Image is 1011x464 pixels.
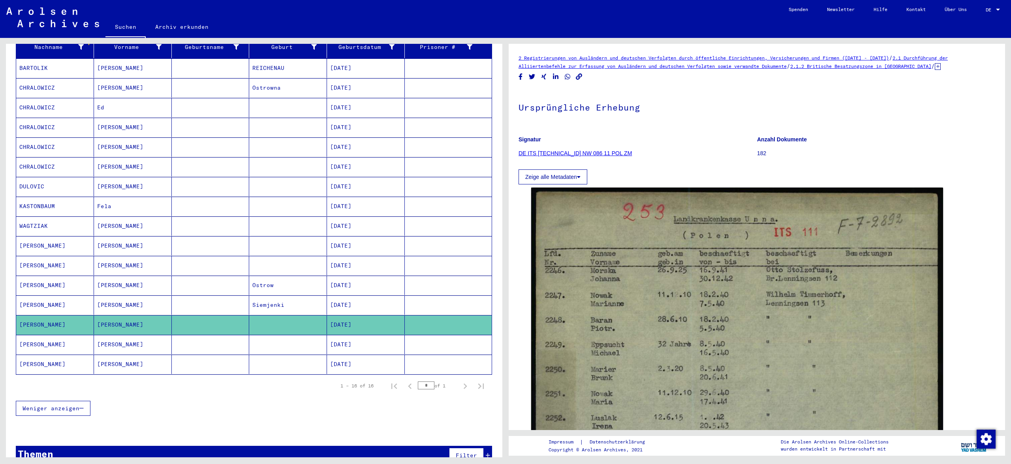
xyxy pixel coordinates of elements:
[456,452,477,459] span: Filter
[94,78,172,98] mat-cell: [PERSON_NAME]
[97,41,171,53] div: Vorname
[327,98,405,117] mat-cell: [DATE]
[340,382,374,389] div: 1 – 16 of 16
[405,36,492,58] mat-header-cell: Prisoner #
[16,276,94,295] mat-cell: [PERSON_NAME]
[94,335,172,354] mat-cell: [PERSON_NAME]
[519,169,587,184] button: Zeige alle Metadaten
[16,236,94,255] mat-cell: [PERSON_NAME]
[18,447,53,461] div: Themen
[16,216,94,236] mat-cell: WAGTZIAK
[23,405,79,412] span: Weniger anzeigen
[94,58,172,78] mat-cell: [PERSON_NAME]
[175,41,249,53] div: Geburtsname
[549,438,654,446] div: |
[517,72,525,82] button: Share on Facebook
[16,177,94,196] mat-cell: DULOVIC
[386,378,402,394] button: First page
[449,448,484,463] button: Filter
[977,430,996,449] img: Zustimmung ändern
[16,98,94,117] mat-cell: CHRALOWICZ
[408,41,482,53] div: Prisoner #
[16,78,94,98] mat-cell: CHRALOWICZ
[583,438,654,446] a: Datenschutzerklärung
[327,335,405,354] mat-cell: [DATE]
[327,295,405,315] mat-cell: [DATE]
[94,355,172,374] mat-cell: [PERSON_NAME]
[549,438,580,446] a: Impressum
[986,7,994,13] span: DE
[175,43,239,51] div: Geburtsname
[94,137,172,157] mat-cell: [PERSON_NAME]
[16,295,94,315] mat-cell: [PERSON_NAME]
[327,355,405,374] mat-cell: [DATE]
[94,256,172,275] mat-cell: [PERSON_NAME]
[528,72,536,82] button: Share on Twitter
[519,55,889,61] a: 2 Registrierungen von Ausländern und deutschen Verfolgten durch öffentliche Einrichtungen, Versic...
[94,118,172,137] mat-cell: [PERSON_NAME]
[327,36,405,58] mat-header-cell: Geburtsdatum
[94,315,172,334] mat-cell: [PERSON_NAME]
[16,197,94,216] mat-cell: KASTONBAUM
[330,41,404,53] div: Geburtsdatum
[172,36,250,58] mat-header-cell: Geburtsname
[327,58,405,78] mat-cell: [DATE]
[327,276,405,295] mat-cell: [DATE]
[249,276,327,295] mat-cell: Ostrow
[19,43,84,51] div: Nachname
[16,157,94,177] mat-cell: CHRALOWICZ
[327,157,405,177] mat-cell: [DATE]
[327,118,405,137] mat-cell: [DATE]
[540,72,548,82] button: Share on Xing
[252,41,327,53] div: Geburt‏
[931,62,935,70] span: /
[249,58,327,78] mat-cell: REICHENAU
[402,378,418,394] button: Previous page
[781,438,889,445] p: Die Arolsen Archives Online-Collections
[519,89,995,124] h1: Ursprüngliche Erhebung
[327,137,405,157] mat-cell: [DATE]
[519,136,541,143] b: Signatur
[16,118,94,137] mat-cell: CHRALOWICZ
[519,150,632,156] a: DE ITS [TECHNICAL_ID] NW 086 11 POL ZM
[94,157,172,177] mat-cell: [PERSON_NAME]
[252,43,317,51] div: Geburt‏
[575,72,583,82] button: Copy link
[327,315,405,334] mat-cell: [DATE]
[16,315,94,334] mat-cell: [PERSON_NAME]
[94,276,172,295] mat-cell: [PERSON_NAME]
[94,197,172,216] mat-cell: Fela
[564,72,572,82] button: Share on WhatsApp
[552,72,560,82] button: Share on LinkedIn
[6,8,99,27] img: Arolsen_neg.svg
[330,43,395,51] div: Geburtsdatum
[16,137,94,157] mat-cell: CHRALOWICZ
[249,295,327,315] mat-cell: Siemjenki
[408,43,472,51] div: Prisoner #
[790,63,931,69] a: 2.1.2 Britische Besatzungszone in [GEOGRAPHIC_DATA]
[16,355,94,374] mat-cell: [PERSON_NAME]
[16,36,94,58] mat-header-cell: Nachname
[249,78,327,98] mat-cell: Ostrowna
[327,216,405,236] mat-cell: [DATE]
[457,378,473,394] button: Next page
[327,236,405,255] mat-cell: [DATE]
[787,62,790,70] span: /
[16,401,90,416] button: Weniger anzeigen
[757,136,807,143] b: Anzahl Dokumente
[889,54,893,61] span: /
[249,36,327,58] mat-header-cell: Geburt‏
[94,216,172,236] mat-cell: [PERSON_NAME]
[94,98,172,117] mat-cell: Ed
[16,335,94,354] mat-cell: [PERSON_NAME]
[781,445,889,453] p: wurden entwickelt in Partnerschaft mit
[94,177,172,196] mat-cell: [PERSON_NAME]
[97,43,162,51] div: Vorname
[16,256,94,275] mat-cell: [PERSON_NAME]
[146,17,218,36] a: Archiv erkunden
[549,446,654,453] p: Copyright © Arolsen Archives, 2021
[327,256,405,275] mat-cell: [DATE]
[105,17,146,38] a: Suchen
[327,177,405,196] mat-cell: [DATE]
[94,295,172,315] mat-cell: [PERSON_NAME]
